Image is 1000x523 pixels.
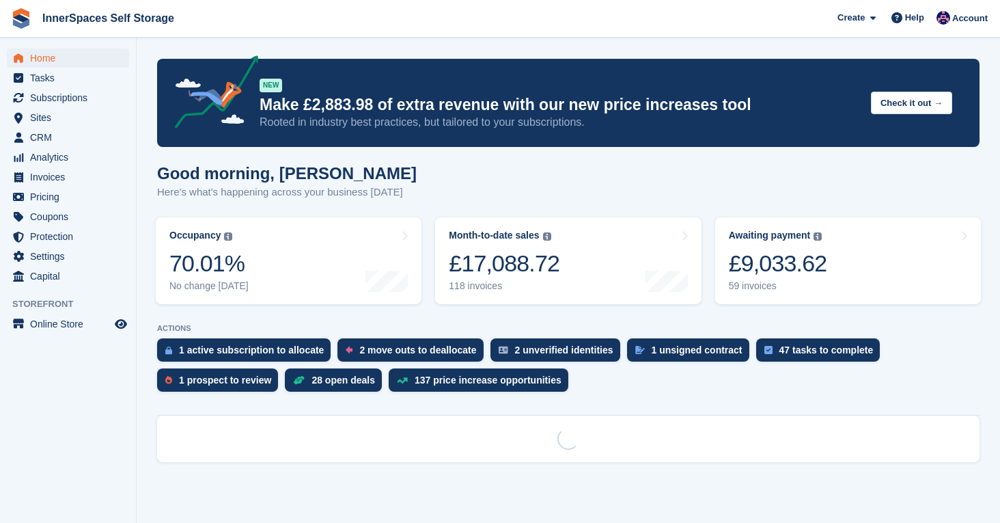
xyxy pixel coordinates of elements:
span: Help [905,11,924,25]
img: stora-icon-8386f47178a22dfd0bd8f6a31ec36ba5ce8667c1dd55bd0f319d3a0aa187defe.svg [11,8,31,29]
a: menu [7,68,129,88]
span: Home [30,49,112,68]
div: 2 move outs to deallocate [359,345,476,356]
a: menu [7,227,129,246]
div: 1 prospect to review [179,375,271,386]
span: Protection [30,227,112,246]
img: icon-info-grey-7440780725fd019a000dd9b08b2336e03edf1995a4989e88bcd33f0948082b44.svg [224,232,232,241]
a: menu [7,49,129,68]
p: ACTIONS [157,324,980,333]
img: icon-info-grey-7440780725fd019a000dd9b08b2336e03edf1995a4989e88bcd33f0948082b44.svg [814,232,822,241]
p: Here's what's happening across your business [DATE] [157,185,417,200]
span: Capital [30,267,112,286]
span: Settings [30,247,112,266]
div: 47 tasks to complete [779,345,874,356]
span: Account [952,12,988,25]
img: price_increase_opportunities-93ffe204e8149a01c8c9dc8f82e8f89637d9d84a8eef4429ea346261dce0b2c0.svg [397,377,408,384]
div: Month-to-date sales [449,230,539,241]
span: Create [837,11,865,25]
div: Awaiting payment [729,230,811,241]
div: 28 open deals [311,375,375,386]
a: menu [7,247,129,266]
a: 2 move outs to deallocate [337,338,490,368]
div: 118 invoices [449,280,559,292]
a: 28 open deals [285,368,389,399]
img: price-adjustments-announcement-icon-8257ccfd72463d97f412b2fc003d46551f7dbcb40ab6d574587a9cd5c0d94... [163,55,259,133]
div: Occupancy [169,230,221,241]
span: Online Store [30,314,112,334]
a: menu [7,267,129,286]
span: Pricing [30,187,112,206]
a: menu [7,148,129,167]
span: Subscriptions [30,88,112,107]
a: 137 price increase opportunities [389,368,575,399]
a: Occupancy 70.01% No change [DATE] [156,217,421,304]
a: menu [7,128,129,147]
a: menu [7,314,129,334]
div: 1 active subscription to allocate [179,345,324,356]
div: 137 price increase opportunities [415,375,561,386]
span: Analytics [30,148,112,167]
a: menu [7,108,129,127]
div: 1 unsigned contract [652,345,742,356]
a: menu [7,167,129,187]
a: menu [7,88,129,107]
span: Sites [30,108,112,127]
img: icon-info-grey-7440780725fd019a000dd9b08b2336e03edf1995a4989e88bcd33f0948082b44.svg [543,232,551,241]
h1: Good morning, [PERSON_NAME] [157,164,417,183]
p: Rooted in industry best practices, but tailored to your subscriptions. [260,115,860,130]
img: prospect-51fa495bee0391a8d652442698ab0144808aea92771e9ea1ae160a38d050c398.svg [165,376,172,384]
a: Preview store [113,316,129,332]
img: verify_identity-adf6edd0f0f0b5bbfe63781bf79b02c33cf7c696d77639b501bdc392416b5a36.svg [499,346,508,354]
img: move_outs_to_deallocate_icon-f764333ba52eb49d3ac5e1228854f67142a1ed5810a6f6cc68b1a99e826820c5.svg [346,346,352,354]
div: 2 unverified identities [515,345,613,356]
a: menu [7,207,129,226]
button: Check it out → [871,92,952,114]
div: No change [DATE] [169,280,249,292]
img: deal-1b604bf984904fb50ccaf53a9ad4b4a5d6e5aea283cecdc64d6e3604feb123c2.svg [293,375,305,385]
img: contract_signature_icon-13c848040528278c33f63329250d36e43548de30e8caae1d1a13099fd9432cc5.svg [635,346,645,354]
a: Awaiting payment £9,033.62 59 invoices [715,217,981,304]
span: Coupons [30,207,112,226]
a: 47 tasks to complete [756,338,887,368]
img: Dominic Hampson [936,11,950,25]
a: 1 unsigned contract [627,338,756,368]
span: Tasks [30,68,112,88]
span: CRM [30,128,112,147]
p: Make £2,883.98 of extra revenue with our new price increases tool [260,95,860,115]
span: Storefront [12,297,136,311]
div: 70.01% [169,250,249,278]
img: active_subscription_to_allocate_icon-d502201f5373d7db506a760aba3b589e785aa758c864c3986d89f69b8ff3... [165,346,172,355]
div: NEW [260,79,282,92]
a: InnerSpaces Self Storage [37,7,180,29]
div: £17,088.72 [449,250,559,278]
a: menu [7,187,129,206]
div: £9,033.62 [729,250,827,278]
a: 1 prospect to review [157,368,285,399]
a: 1 active subscription to allocate [157,338,337,368]
div: 59 invoices [729,280,827,292]
a: Month-to-date sales £17,088.72 118 invoices [435,217,701,304]
span: Invoices [30,167,112,187]
img: task-75834270c22a3079a89374b754ae025e5fb1db73e45f91037f5363f120a921f8.svg [764,346,773,354]
a: 2 unverified identities [490,338,627,368]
